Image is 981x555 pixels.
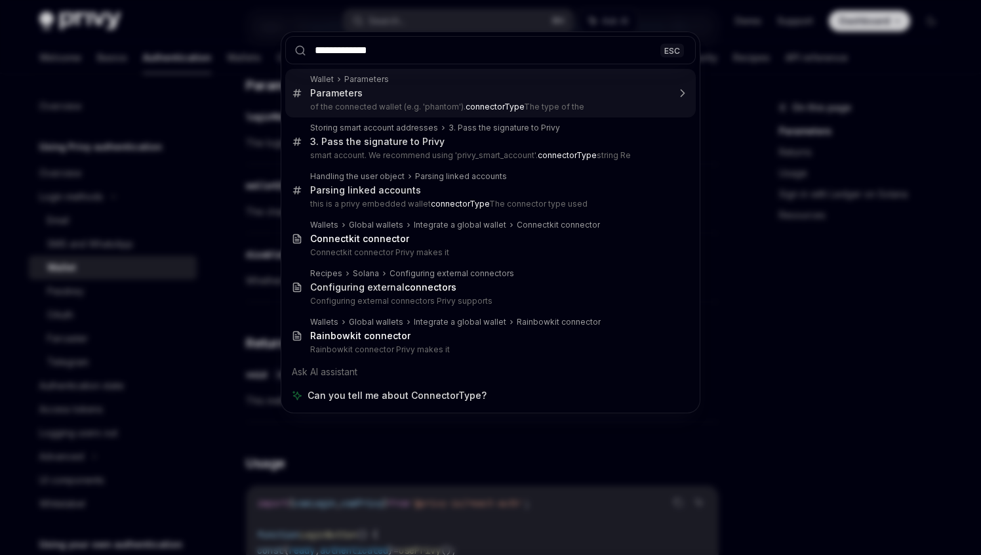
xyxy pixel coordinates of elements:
[310,123,438,133] div: Storing smart account addresses
[660,43,684,57] div: ESC
[310,74,334,85] div: Wallet
[310,199,668,209] p: this is a privy embedded wallet The connector type used
[310,330,410,341] b: Rainbowkit connector
[349,220,403,230] div: Global wallets
[310,344,668,355] p: Rainbowkit connector Privy makes it
[310,150,668,161] p: smart account. We recommend using 'privy_smart_account'. string Re
[310,296,668,306] p: Configuring external connectors Privy supports
[310,220,338,230] div: Wallets
[414,317,506,327] div: Integrate a global wallet
[431,199,489,209] b: connectorType
[353,268,379,279] div: Solana
[310,171,405,182] div: Handling the user object
[285,360,696,384] div: Ask AI assistant
[415,171,507,182] div: Parsing linked accounts
[310,247,668,258] p: Connectkit connector Privy makes it
[449,123,560,133] div: 3. Pass the signature to Privy
[310,102,668,112] p: of the connected wallet (e.g. 'phantom'). The type of the
[390,268,514,279] div: Configuring external connectors
[308,389,487,402] span: Can you tell me about ConnectorType?
[310,233,409,244] b: Connectkit connector
[310,184,421,196] div: Parsing linked accounts
[405,281,456,293] b: connectors
[349,317,403,327] div: Global wallets
[310,281,456,293] div: Configuring external
[310,268,342,279] div: Recipes
[538,150,597,160] b: connectorType
[517,220,600,230] div: Connectkit connector
[466,102,524,112] b: connectorType
[344,74,389,85] div: Parameters
[310,87,363,99] div: Parameters
[310,136,445,148] div: 3. Pass the signature to Privy
[414,220,506,230] div: Integrate a global wallet
[517,317,601,327] div: Rainbowkit connector
[310,317,338,327] div: Wallets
